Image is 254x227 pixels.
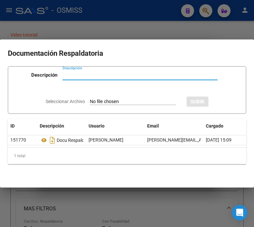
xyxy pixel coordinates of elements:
div: Open Intercom Messenger [232,205,247,220]
datatable-header-cell: Cargado [203,119,252,133]
i: Descargar documento [48,135,57,145]
span: 151770 [10,137,26,143]
p: Descripción [31,71,57,79]
datatable-header-cell: Descripción [37,119,86,133]
div: 1 total [8,148,246,164]
span: [PERSON_NAME] [89,137,123,143]
span: Descripción [40,123,64,129]
span: Seleccionar Archivo [46,99,85,104]
datatable-header-cell: ID [8,119,37,133]
h2: Documentación Respaldatoria [8,47,246,60]
button: SUBIR [187,97,208,107]
span: SUBIR [190,99,205,105]
span: [DATE] 15:09 [206,137,232,143]
span: Email [147,123,159,129]
div: Docu Respaldatoria [40,135,83,145]
datatable-header-cell: Email [145,119,203,133]
span: ID [10,123,15,129]
span: Usuario [89,123,105,129]
datatable-header-cell: Usuario [86,119,145,133]
span: Cargado [206,123,223,129]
